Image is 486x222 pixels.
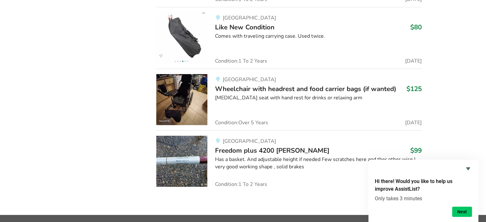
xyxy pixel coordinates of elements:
span: Condition: 1 To 2 Years [215,58,267,64]
span: [DATE] [405,120,422,125]
span: Wheelchair with headrest and food carrier bags (if wanted) [215,84,396,93]
h3: $99 [410,146,422,155]
span: Condition: Over 5 Years [215,120,268,125]
a: mobility-wheelchair with headrest and food carrier bags (if wanted)[GEOGRAPHIC_DATA]Wheelchair wi... [156,69,422,130]
h3: $80 [410,23,422,31]
h2: Hi there! Would you like to help us improve AssistList? [375,178,472,193]
span: [GEOGRAPHIC_DATA] [222,76,276,83]
h3: $125 [406,85,422,93]
button: Hide survey [464,165,472,172]
span: Like New Condition [215,23,274,32]
p: Only takes 3 minutes [375,195,472,202]
div: [MEDICAL_DATA] seat with hand rest for drinks or relaxing arm [215,94,422,102]
a: mobility-freedom plus 4200 walker [GEOGRAPHIC_DATA]Freedom plus 4200 [PERSON_NAME]$99Has a basket... [156,130,422,187]
div: Has a basket. And adjustable height if needed Few scratches here and ther other wise I very good ... [215,156,422,171]
span: Condition: 1 To 2 Years [215,182,267,187]
span: Freedom plus 4200 [PERSON_NAME] [215,146,329,155]
a: mobility-like new condition [GEOGRAPHIC_DATA]Like New Condition$80Comes with traveling carrying c... [156,7,422,69]
div: Comes with traveling carrying case. Used twice. [215,33,422,40]
span: [DATE] [405,58,422,64]
img: mobility-freedom plus 4200 walker [156,136,207,187]
div: Hi there! Would you like to help us improve AssistList? [375,165,472,217]
span: [GEOGRAPHIC_DATA] [222,14,276,21]
img: mobility-like new condition [156,12,207,64]
button: Next question [452,207,472,217]
span: [GEOGRAPHIC_DATA] [222,138,276,145]
img: mobility-wheelchair with headrest and food carrier bags (if wanted) [156,74,207,125]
